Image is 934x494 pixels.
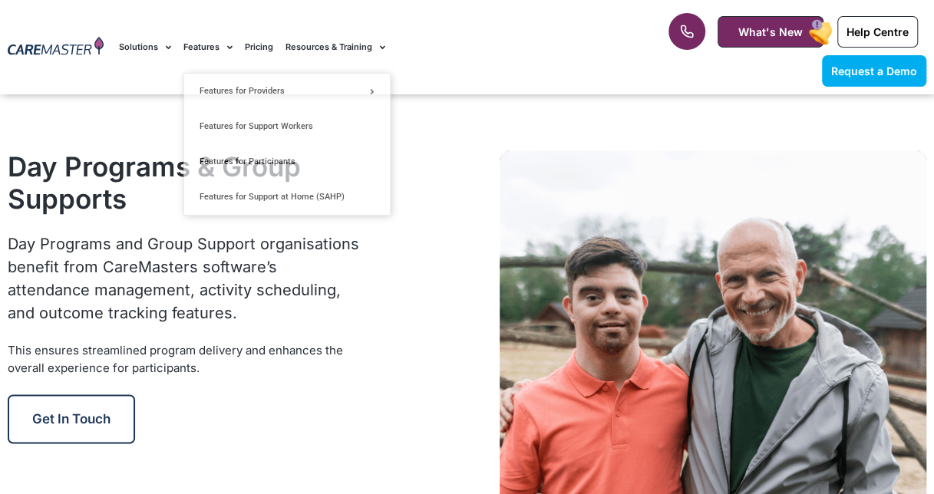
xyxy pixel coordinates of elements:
[831,64,917,77] span: Request a Demo
[718,16,823,48] a: What's New
[837,16,918,48] a: Help Centre
[32,411,111,426] span: Get in Touch
[8,150,378,215] h3: Day Programs & Group Supports
[183,21,233,73] a: Features
[245,21,273,73] a: Pricing
[8,232,359,324] p: Day Programs and Group Support organisations benefit from CareMasters software’s attendance manag...
[847,25,909,38] span: Help Centre
[184,74,390,109] a: Features for Providers
[8,394,135,443] a: Get in Touch
[184,179,390,215] a: Features for Support at Home (SAHP)
[8,342,359,377] div: This ensures streamlined program delivery and enhances the overall experience for participants.
[285,21,385,73] a: Resources & Training
[8,37,104,58] img: CareMaster Logo
[119,21,596,73] nav: Menu
[184,109,390,144] a: Features for Support Workers
[738,25,803,38] span: What's New
[183,73,391,216] ul: Features
[184,144,390,179] a: Features for Participants
[822,55,926,87] a: Request a Demo
[119,21,171,73] a: Solutions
